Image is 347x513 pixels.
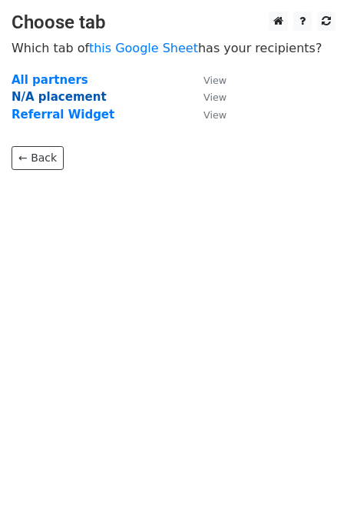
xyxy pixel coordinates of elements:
a: this Google Sheet [89,41,198,55]
a: View [188,73,226,87]
a: N/A placement [12,90,107,104]
small: View [203,92,226,103]
h3: Choose tab [12,12,335,34]
iframe: Chat Widget [270,439,347,513]
small: View [203,109,226,121]
a: Referral Widget [12,108,114,122]
a: View [188,90,226,104]
a: ← Back [12,146,64,170]
p: Which tab of has your recipients? [12,40,335,56]
small: View [203,75,226,86]
a: View [188,108,226,122]
a: All partners [12,73,88,87]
